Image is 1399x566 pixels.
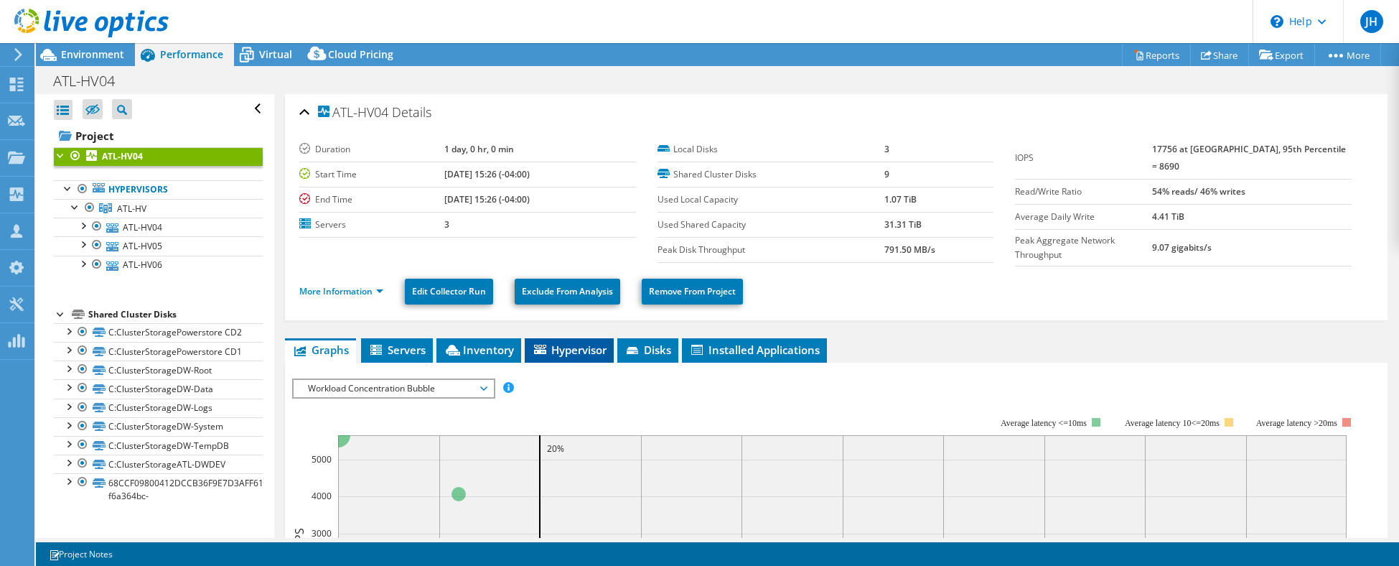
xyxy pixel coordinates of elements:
[299,285,383,297] a: More Information
[292,343,349,357] span: Graphs
[312,490,332,502] text: 4000
[54,199,263,218] a: ATL-HV
[1190,44,1249,66] a: Share
[515,279,620,305] a: Exclude From Analysis
[54,473,263,505] a: 68CCF09800412DCCB36F9E7D3AFF6151-f6a364bc-
[1122,44,1191,66] a: Reports
[884,168,889,180] b: 9
[299,167,444,182] label: Start Time
[54,417,263,436] a: C:ClusterStorageDW-System
[1015,210,1152,224] label: Average Daily Write
[1015,185,1152,199] label: Read/Write Ratio
[405,279,493,305] a: Edit Collector Run
[1152,143,1346,172] b: 17756 at [GEOGRAPHIC_DATA], 95th Percentile = 8690
[39,545,123,563] a: Project Notes
[884,193,917,205] b: 1.07 TiB
[532,343,607,357] span: Hypervisor
[1125,418,1220,428] tspan: Average latency 10<=20ms
[642,279,743,305] a: Remove From Project
[47,73,137,89] h1: ATL-HV04
[54,361,263,379] a: C:ClusterStorageDW-Root
[312,453,332,465] text: 5000
[444,168,530,180] b: [DATE] 15:26 (-04:00)
[328,47,393,61] span: Cloud Pricing
[54,455,263,473] a: C:ClusterStorageATL-DWDEV
[658,167,885,182] label: Shared Cluster Disks
[689,343,820,357] span: Installed Applications
[444,143,514,155] b: 1 day, 0 hr, 0 min
[54,379,263,398] a: C:ClusterStorageDW-Data
[61,47,124,61] span: Environment
[88,306,263,323] div: Shared Cluster Disks
[884,243,935,256] b: 791.50 MB/s
[392,103,431,121] span: Details
[299,192,444,207] label: End Time
[1314,44,1381,66] a: More
[1152,210,1184,223] b: 4.41 TiB
[1256,418,1337,428] text: Average latency >20ms
[444,193,530,205] b: [DATE] 15:26 (-04:00)
[54,436,263,455] a: C:ClusterStorageDW-TempDB
[301,380,485,397] span: Workload Concentration Bubble
[1015,233,1152,262] label: Peak Aggregate Network Throughput
[54,323,263,342] a: C:ClusterStoragePowerstore CD2
[312,527,332,539] text: 3000
[368,343,426,357] span: Servers
[54,399,263,417] a: C:ClusterStorageDW-Logs
[1001,418,1087,428] tspan: Average latency <=10ms
[444,218,449,231] b: 3
[102,150,143,162] b: ATL-HV04
[658,192,885,207] label: Used Local Capacity
[54,218,263,236] a: ATL-HV04
[299,218,444,232] label: Servers
[259,47,292,61] span: Virtual
[54,124,263,147] a: Project
[1248,44,1315,66] a: Export
[658,218,885,232] label: Used Shared Capacity
[299,142,444,157] label: Duration
[160,47,223,61] span: Performance
[54,236,263,255] a: ATL-HV05
[884,143,889,155] b: 3
[1360,10,1383,33] span: JH
[1015,151,1152,165] label: IOPS
[54,256,263,274] a: ATL-HV06
[444,343,514,357] span: Inventory
[547,442,564,455] text: 20%
[658,243,885,257] label: Peak Disk Throughput
[884,218,922,231] b: 31.31 TiB
[1152,241,1212,254] b: 9.07 gigabits/s
[658,142,885,157] label: Local Disks
[624,343,671,357] span: Disks
[1271,15,1283,28] svg: \n
[1152,185,1245,198] b: 54% reads/ 46% writes
[117,203,146,215] span: ATL-HV
[54,180,263,199] a: Hypervisors
[318,106,388,120] span: ATL-HV04
[54,342,263,361] a: C:ClusterStoragePowerstore CD1
[54,147,263,166] a: ATL-HV04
